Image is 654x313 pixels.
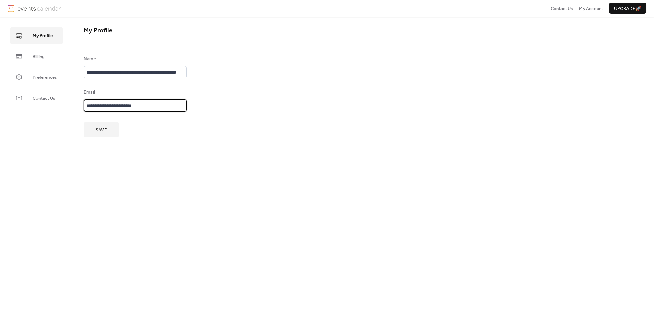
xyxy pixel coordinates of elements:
[10,48,63,65] a: Billing
[10,89,63,107] a: Contact Us
[33,95,55,102] span: Contact Us
[10,27,63,44] a: My Profile
[17,4,61,12] img: logotype
[84,55,185,62] div: Name
[579,5,603,12] a: My Account
[8,4,14,12] img: logo
[33,74,57,81] span: Preferences
[84,122,119,137] button: Save
[551,5,573,12] a: Contact Us
[96,127,107,133] span: Save
[33,32,53,39] span: My Profile
[609,3,646,14] button: Upgrade🚀
[84,24,113,37] span: My Profile
[10,68,63,86] a: Preferences
[614,5,641,12] span: Upgrade 🚀
[33,53,44,60] span: Billing
[84,89,185,96] div: Email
